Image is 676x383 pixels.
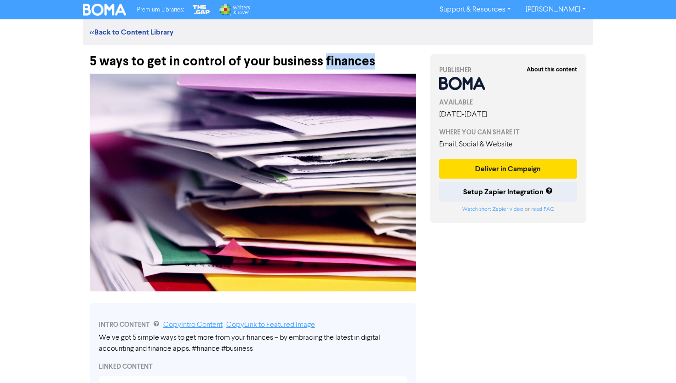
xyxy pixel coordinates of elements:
button: Deliver in Campaign [439,159,577,179]
a: Copy Intro Content [163,321,223,329]
div: INTRO CONTENT [99,319,407,331]
a: <<Back to Content Library [90,28,173,37]
div: LINKED CONTENT [99,362,407,371]
strong: About this content [527,66,577,73]
div: Email, Social & Website [439,139,577,150]
img: Wolters Kluwer [218,4,250,16]
img: BOMA Logo [83,4,126,16]
div: 5 ways to get in control of your business finances [90,45,416,69]
a: [PERSON_NAME] [518,2,593,17]
div: [DATE] - [DATE] [439,109,577,120]
a: read FAQ [531,207,554,212]
div: We’ve got 5 simple ways to get more from your finances – by embracing the latest in digital accou... [99,332,407,354]
span: Premium Libraries: [137,7,184,13]
div: WHERE YOU CAN SHARE IT [439,128,577,137]
div: or [439,205,577,214]
div: AVAILABLE [439,98,577,107]
iframe: Chat Widget [558,284,676,383]
img: The Gap [191,4,212,16]
a: Support & Resources [432,2,518,17]
div: PUBLISHER [439,65,577,75]
button: Setup Zapier Integration [439,182,577,202]
a: Copy Link to Featured Image [226,321,315,329]
a: Watch short Zapier video [462,207,523,212]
